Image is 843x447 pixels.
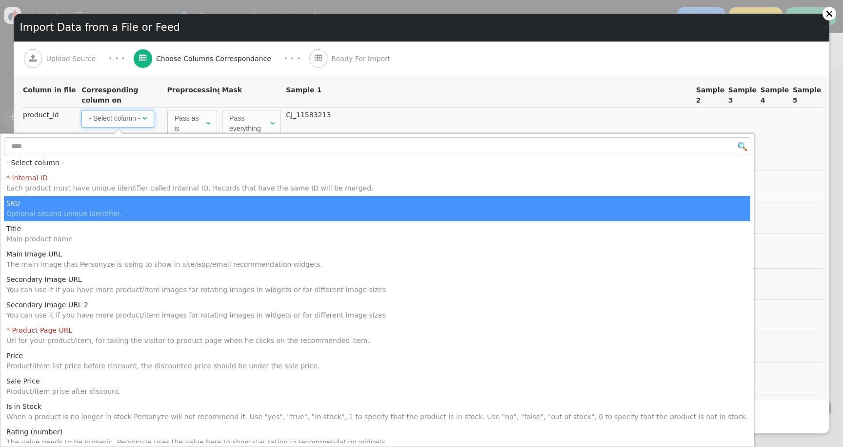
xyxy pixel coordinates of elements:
span: Secondary Image URL 2 [6,301,88,309]
a:  Ready For Import [309,42,412,76]
th: Sample 2 [694,83,726,108]
span: Main Image URL [6,250,62,258]
span:  [29,54,37,62]
div: Import Data from a File or Feed [14,14,829,42]
div: When a product is no longer in stock Personyze will not recommend it. Use "yes", "true", "in stoc... [6,412,748,422]
span: Secondary Image URL [6,276,82,283]
span: Choose Columns Correspondance [156,54,275,64]
th: Sample 3 [726,83,758,108]
span:  [206,120,210,127]
div: Product/item price after discount. [6,386,748,397]
span: Is in Stock [6,403,41,410]
div: Product/item list price before discount, the discounted price should be under the sale price. [6,361,748,371]
a:  Upload Source · · · [24,42,134,76]
th: Corresponding column on Personyze [79,83,164,108]
span: * Internal ID [6,174,48,182]
a:  Choose Columns Correspondance · · · [134,42,309,76]
td: CJ_11583213 [283,107,694,139]
td: - Select column - [4,155,750,170]
span:  [142,115,147,122]
div: Pass as is [175,113,204,134]
div: Optional second unique identifier. [6,209,748,219]
div: Main product name [6,234,748,244]
th: Sample 4 [758,83,790,108]
span: Rating (number) [6,428,62,436]
div: The main image that Personyze is using to show in site/app/email recommendation widgets. [6,259,748,270]
span:  [139,54,147,62]
span: * Product Page URL [6,326,72,334]
th: Mask [220,83,283,108]
td: product_id [20,107,79,139]
div: Url for your product/item, for taking the visitor to product page when he clicks on the recommend... [6,336,748,346]
span: Title [6,225,21,233]
span: SKU [6,199,20,207]
span:  [270,120,275,127]
span:  [315,54,322,62]
div: You can use it if you have more product/item images for rotating images in widgets or for differe... [6,310,748,320]
th: Sample 5 [790,83,823,108]
div: You can use it if you have more product/item images for rotating images in widgets or for differe... [6,285,748,295]
div: · · · [284,52,300,65]
div: · · · [109,52,125,65]
th: Sample 1 [283,83,694,108]
th: Column in file [20,83,79,108]
div: - Select column - [89,113,140,124]
span: Upload Source [46,54,100,64]
div: Pass everything [229,113,268,134]
span: Ready For Import [332,54,395,64]
th: Preprocessing [165,83,220,108]
div: Each product must have unique identifier called Internal ID. Records that have the same ID will b... [6,183,748,193]
img: icon_search.png [738,142,747,151]
span: Price [6,352,23,360]
span: Sale Price [6,377,40,385]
